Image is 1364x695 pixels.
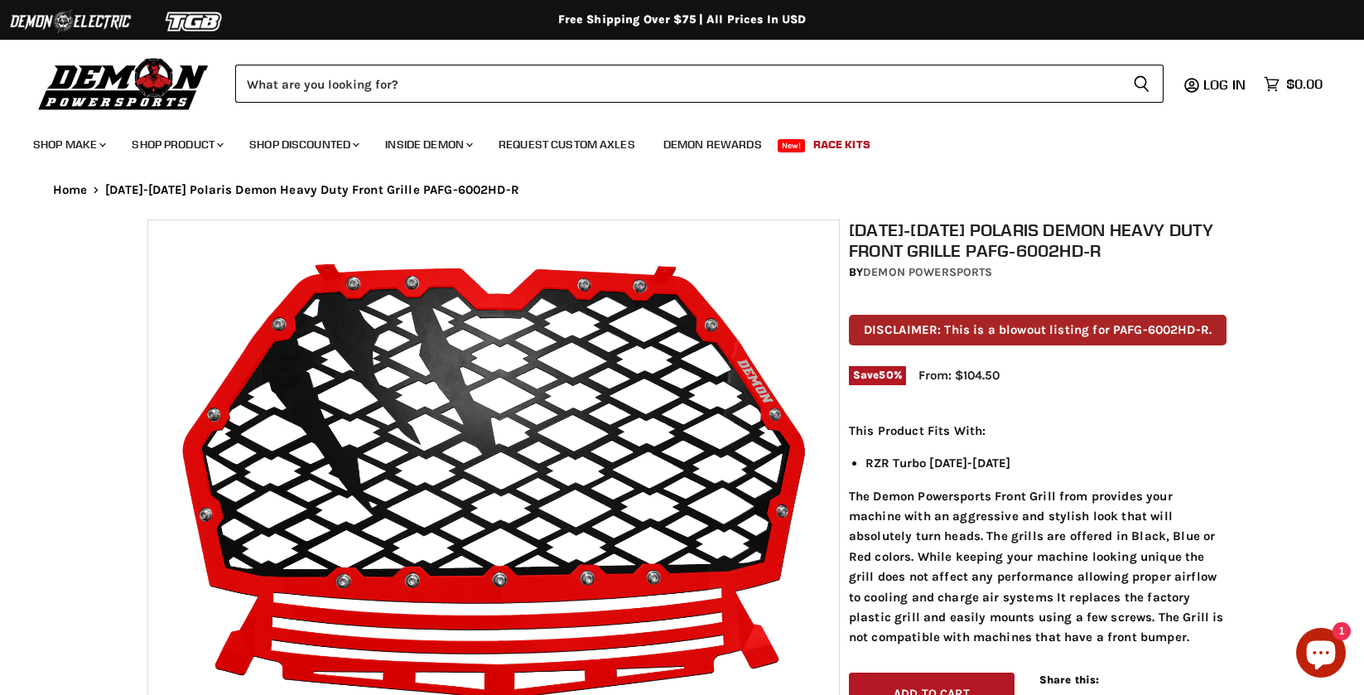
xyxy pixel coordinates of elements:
li: RZR Turbo [DATE]-[DATE] [865,453,1227,473]
span: $0.00 [1286,76,1323,92]
h1: [DATE]-[DATE] Polaris Demon Heavy Duty Front Grille PAFG-6002HD-R [849,220,1227,261]
a: Shop Make [21,128,116,162]
a: $0.00 [1256,72,1331,96]
a: Request Custom Axles [486,128,648,162]
span: [DATE]-[DATE] Polaris Demon Heavy Duty Front Grille PAFG-6002HD-R [105,183,519,197]
a: Home [53,183,88,197]
a: Race Kits [801,128,883,162]
a: Demon Rewards [651,128,774,162]
inbox-online-store-chat: Shopify online store chat [1291,628,1351,682]
img: Demon Electric Logo 2 [8,6,133,37]
span: Save % [849,366,906,384]
span: New! [778,139,806,152]
a: Shop Product [119,128,234,162]
img: TGB Logo 2 [133,6,257,37]
p: DISCLAIMER: This is a blowout listing for PAFG-6002HD-R. [849,315,1227,345]
a: Shop Discounted [237,128,369,162]
input: Search [235,65,1120,103]
span: From: $104.50 [918,368,1000,383]
nav: Breadcrumbs [20,183,1345,197]
a: Inside Demon [373,128,483,162]
div: The Demon Powersports Front Grill from provides your machine with an aggressive and stylish look ... [849,421,1227,648]
span: 50 [879,369,893,381]
div: Free Shipping Over $75 | All Prices In USD [20,12,1345,27]
ul: Main menu [21,121,1318,162]
span: Share this: [1039,673,1099,686]
span: Log in [1203,76,1246,93]
a: Log in [1196,77,1256,92]
img: Demon Powersports [33,54,214,113]
a: Demon Powersports [863,265,992,279]
p: This Product Fits With: [849,421,1227,441]
div: by [849,263,1227,282]
form: Product [235,65,1164,103]
button: Search [1120,65,1164,103]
